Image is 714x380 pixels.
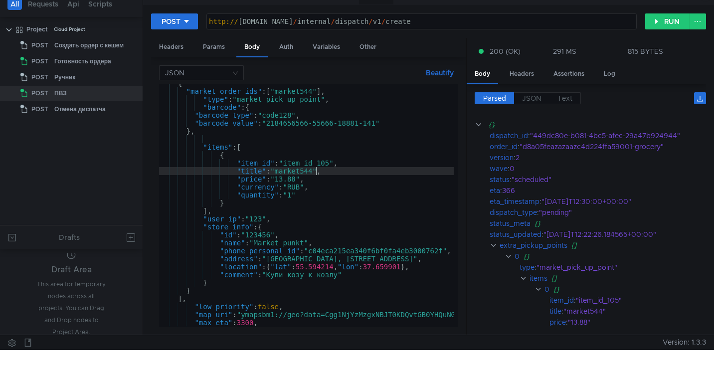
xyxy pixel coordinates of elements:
button: Beautify [422,67,458,79]
div: "13.88" [568,317,694,328]
div: {} [553,284,693,295]
div: 0 [544,284,549,295]
span: POST [31,38,48,53]
div: 2 [516,152,694,163]
div: dispatch_id [490,130,528,141]
div: Other [352,38,384,56]
div: "d8a05feazazaazc4d224ffa59001-grocery" [520,141,694,152]
span: POST [31,86,48,101]
div: title [549,306,561,317]
div: "market_pick_up_point" [536,262,694,273]
div: : [490,152,706,163]
button: RUN [645,13,690,29]
div: Готовность ордера [54,54,111,69]
div: : [490,141,706,152]
div: type [520,262,535,273]
div: [] [571,240,697,251]
div: Auth [271,38,301,56]
div: : [490,196,706,207]
span: Version: 1.3.3 [663,335,706,350]
div: item_id [549,295,574,306]
div: order_id [490,141,518,152]
span: Text [557,94,572,103]
div: status_meta [490,218,531,229]
div: 366 [502,185,693,196]
div: eta [490,185,500,196]
div: "pending" [539,207,695,218]
div: 815 BYTES [628,47,663,56]
div: "449dc80e-b081-4bc5-afec-29a47b924944" [530,130,695,141]
div: items [530,273,547,284]
div: status [490,174,510,185]
div: version [490,152,514,163]
div: : [549,317,706,328]
div: : [490,130,706,141]
div: : [490,229,706,240]
div: 0 [510,163,694,174]
div: wave [490,163,508,174]
div: 0 [515,251,520,262]
div: "market544" [563,306,694,317]
div: Ручник [54,70,75,85]
div: eta_timestamp [490,196,539,207]
span: POST [31,54,48,69]
div: : [549,306,706,317]
div: status_updated [490,229,541,240]
span: JSON [522,94,541,103]
div: : [520,262,706,273]
button: POST [151,13,198,29]
div: : [490,174,706,185]
span: POST [31,70,48,85]
div: "scheduled" [512,174,694,185]
div: Body [467,65,498,84]
span: 200 (OK) [490,46,521,57]
div: Headers [151,38,191,56]
div: ПВЗ [54,86,67,101]
div: "[DATE]T12:30:00+00:00" [541,196,696,207]
div: 291 MS [553,47,576,56]
div: [] [551,273,694,284]
div: Variables [305,38,348,56]
div: : [549,295,706,306]
div: Assertions [545,65,592,83]
div: dispatch_type [490,207,537,218]
div: extra_pickup_points [500,240,567,251]
div: Project [26,22,48,37]
div: {} [524,251,693,262]
div: : [490,207,706,218]
div: Log [596,65,623,83]
div: {} [489,119,692,130]
div: Params [195,38,233,56]
div: "item_id_105" [576,295,695,306]
div: Cloud Project [54,22,85,37]
div: Drafts [59,231,80,243]
div: POST [162,16,180,27]
div: {} [535,218,695,229]
span: POST [31,102,48,117]
div: Headers [502,65,542,83]
div: "[DATE]T12:22:26.184565+00:00" [543,229,696,240]
div: : [490,185,706,196]
span: Parsed [483,94,506,103]
div: price [549,317,566,328]
div: Body [236,38,268,57]
div: Отмена диспатча [54,102,106,117]
div: Создать ордер с кешем [54,38,124,53]
div: : [490,163,706,174]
